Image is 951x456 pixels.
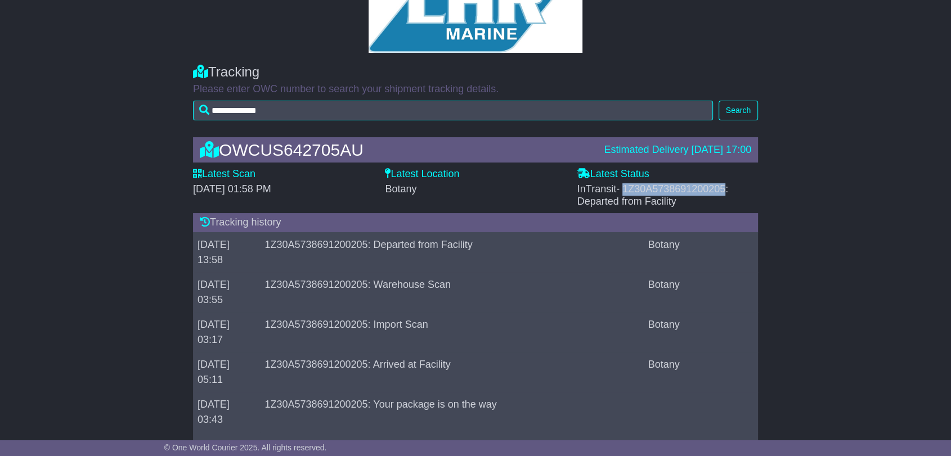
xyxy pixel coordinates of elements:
[260,352,643,392] td: 1Z30A5738691200205: Arrived at Facility
[260,392,643,432] td: 1Z30A5738691200205: Your package is on the way
[577,183,729,207] span: InTransit
[193,232,260,272] td: [DATE] 13:58
[194,141,598,159] div: OWCUS642705AU
[260,272,643,312] td: 1Z30A5738691200205: Warehouse Scan
[260,232,643,272] td: 1Z30A5738691200205: Departed from Facility
[385,183,416,195] span: Botany
[193,168,255,180] label: Latest Scan
[644,352,758,392] td: Botany
[193,392,260,432] td: [DATE] 03:43
[385,168,459,180] label: Latest Location
[193,272,260,312] td: [DATE] 03:55
[260,312,643,352] td: 1Z30A5738691200205: Import Scan
[644,312,758,352] td: Botany
[644,272,758,312] td: Botany
[193,183,271,195] span: [DATE] 01:58 PM
[577,168,649,180] label: Latest Status
[193,213,758,232] div: Tracking history
[604,144,751,156] div: Estimated Delivery [DATE] 17:00
[644,232,758,272] td: Botany
[193,352,260,392] td: [DATE] 05:11
[193,312,260,352] td: [DATE] 03:17
[193,64,758,80] div: Tracking
[193,83,758,96] p: Please enter OWC number to search your shipment tracking details.
[719,101,758,120] button: Search
[164,443,327,452] span: © One World Courier 2025. All rights reserved.
[577,183,729,207] span: - 1Z30A5738691200205: Departed from Facility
